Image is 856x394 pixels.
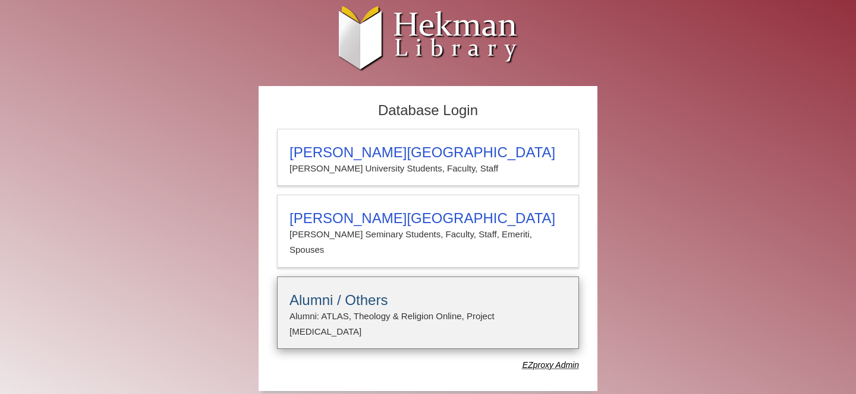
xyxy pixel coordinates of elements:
h2: Database Login [271,99,585,123]
a: [PERSON_NAME][GEOGRAPHIC_DATA][PERSON_NAME] University Students, Faculty, Staff [277,129,579,186]
summary: Alumni / OthersAlumni: ATLAS, Theology & Religion Online, Project [MEDICAL_DATA] [289,292,567,340]
dfn: Use Alumni login [523,360,579,370]
p: [PERSON_NAME] Seminary Students, Faculty, Staff, Emeriti, Spouses [289,227,567,258]
p: Alumni: ATLAS, Theology & Religion Online, Project [MEDICAL_DATA] [289,309,567,340]
h3: [PERSON_NAME][GEOGRAPHIC_DATA] [289,210,567,227]
h3: Alumni / Others [289,292,567,309]
h3: [PERSON_NAME][GEOGRAPHIC_DATA] [289,144,567,161]
a: [PERSON_NAME][GEOGRAPHIC_DATA][PERSON_NAME] Seminary Students, Faculty, Staff, Emeriti, Spouses [277,195,579,268]
p: [PERSON_NAME] University Students, Faculty, Staff [289,161,567,176]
